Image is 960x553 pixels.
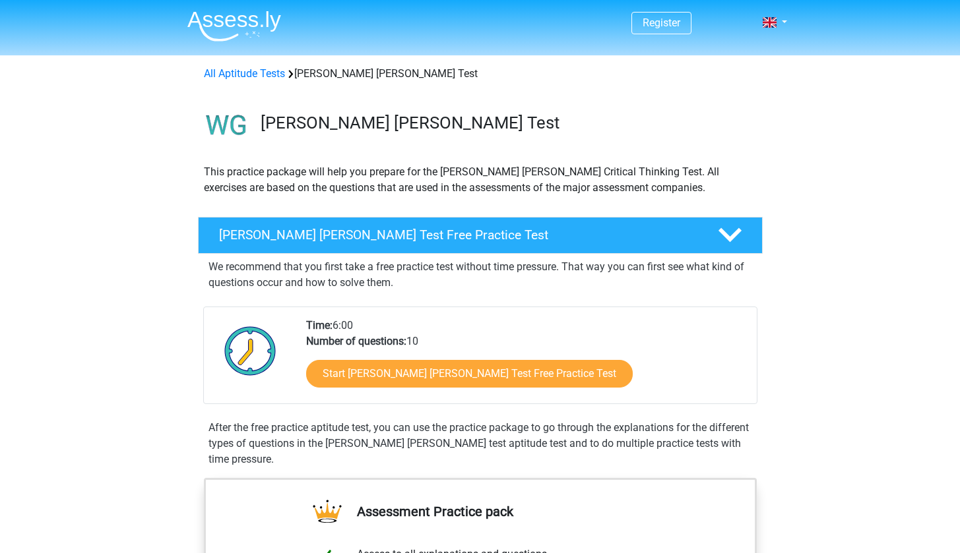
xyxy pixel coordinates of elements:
a: Start [PERSON_NAME] [PERSON_NAME] Test Free Practice Test [306,360,633,388]
b: Number of questions: [306,335,406,347]
a: Register [643,16,680,29]
div: [PERSON_NAME] [PERSON_NAME] Test [199,66,762,82]
a: [PERSON_NAME] [PERSON_NAME] Test Free Practice Test [193,217,768,254]
h3: [PERSON_NAME] [PERSON_NAME] Test [261,113,752,133]
img: Assessly [187,11,281,42]
p: We recommend that you first take a free practice test without time pressure. That way you can fir... [208,259,752,291]
h4: [PERSON_NAME] [PERSON_NAME] Test Free Practice Test [219,227,697,243]
div: 6:00 10 [296,318,756,403]
div: After the free practice aptitude test, you can use the practice package to go through the explana... [203,420,757,467]
b: Time: [306,319,333,332]
img: Clock [217,318,284,384]
p: This practice package will help you prepare for the [PERSON_NAME] [PERSON_NAME] Critical Thinking... [204,164,757,196]
a: All Aptitude Tests [204,67,285,80]
img: watson glaser test [199,98,255,154]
